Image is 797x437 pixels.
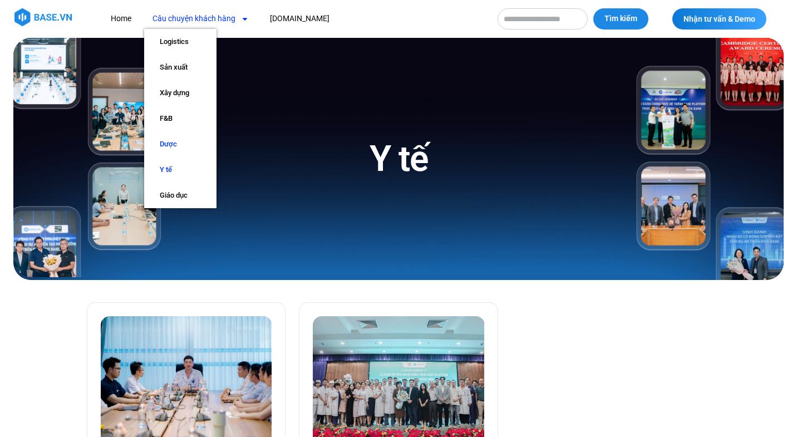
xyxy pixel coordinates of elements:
ul: Câu chuyện khách hàng [144,29,217,208]
nav: Menu [102,8,486,29]
a: Xây dựng [144,80,217,106]
h1: Y tế [370,136,428,182]
a: Nhận tư vấn & Demo [672,8,766,30]
a: [DOMAIN_NAME] [262,8,338,29]
a: Sản xuất [144,55,217,80]
span: Nhận tư vấn & Demo [683,15,755,23]
a: Giáo dục [144,183,217,208]
a: F&B [144,106,217,131]
a: Dược [144,131,217,157]
a: Y tế [144,157,217,183]
a: Logistics [144,29,217,55]
span: Tìm kiếm [604,13,637,24]
a: Câu chuyện khách hàng [144,8,257,29]
button: Tìm kiếm [593,8,648,30]
a: Home [102,8,140,29]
